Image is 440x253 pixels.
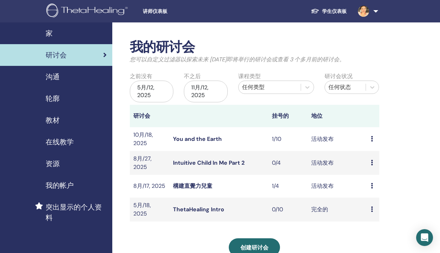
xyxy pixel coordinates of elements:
[358,6,369,17] img: default.jpg
[46,180,74,191] span: 我的帐户
[46,50,67,60] span: 研讨会
[240,244,268,251] span: 创建研讨会
[268,151,308,175] td: 0/4
[328,83,362,91] div: 任何状态
[311,8,319,14] img: graduation-cap-white.svg
[308,198,367,221] td: 完全的
[416,229,433,246] div: Open Intercom Messenger
[46,115,60,125] span: 教材
[184,81,227,102] div: 11月/12, 2025
[173,206,224,213] a: ThetaHealing Intro
[308,105,367,127] th: 地位
[130,198,169,221] td: 5月/18, 2025
[46,4,130,19] img: logo.png
[130,127,169,151] td: 10月/18, 2025
[268,127,308,151] td: 1/10
[268,175,308,198] td: 1/4
[325,72,353,81] label: 研讨会状况
[46,158,60,169] span: 资源
[46,71,60,82] span: 沟通
[130,81,173,102] div: 5月/12, 2025
[46,93,60,104] span: 轮廓
[268,105,308,127] th: 挂号的
[305,5,352,18] a: 学生仪表板
[46,202,107,223] span: 突出显示的个人资料
[242,83,298,91] div: 任何类型
[130,39,379,55] h2: 我的研讨会
[130,151,169,175] td: 8月/27, 2025
[308,175,367,198] td: 活动发布
[130,175,169,198] td: 8月/17, 2025
[268,198,308,221] td: 0/10
[173,135,222,143] a: You and the Earth
[184,72,201,81] label: 不之后
[130,105,169,127] th: 研讨会
[173,159,245,166] a: Intuitive Child In Me Part 2
[173,182,212,190] a: 構建直覺力兒童
[238,72,261,81] label: 课程类型
[308,127,367,151] td: 活动发布
[308,151,367,175] td: 活动发布
[130,72,152,81] label: 之前没有
[143,8,248,15] span: 讲师仪表板
[46,137,74,147] span: 在线教学
[46,28,53,39] span: 家
[130,55,379,64] p: 您可以自定义过滤器以探索未来 [DATE]即将举行的研讨会或查看 3 个多月前的研讨会。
